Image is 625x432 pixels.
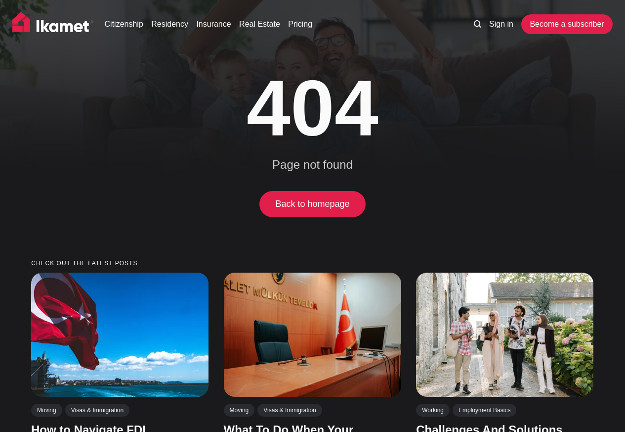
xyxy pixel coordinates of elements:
[31,260,594,267] small: Check out the latest posts
[288,18,312,30] a: Pricing
[229,68,397,147] h1: 404
[416,273,593,397] img: Challenges And Solutions For Expats Working In Turkey
[105,18,143,30] a: Citizenship
[224,404,255,417] a: Moving
[31,273,208,397] img: How to Navigate FDI Regulations in Turkey
[453,404,516,417] a: Employment Basics
[259,191,366,217] a: Back to homepage
[12,12,93,37] img: Ikamet home
[262,156,363,174] p: Page not found
[65,404,129,417] a: Visas & Immigration
[416,404,450,417] a: Working
[258,404,322,417] a: Visas & Immigration
[196,18,231,30] a: Insurance
[31,404,62,417] a: Moving
[489,18,513,30] a: Sign in
[521,14,612,34] a: Become a subscriber
[239,18,280,30] a: Real Estate
[224,273,401,397] img: What To Do When Your Turkish Residence Permit Is About To Expire
[151,18,188,30] a: Residency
